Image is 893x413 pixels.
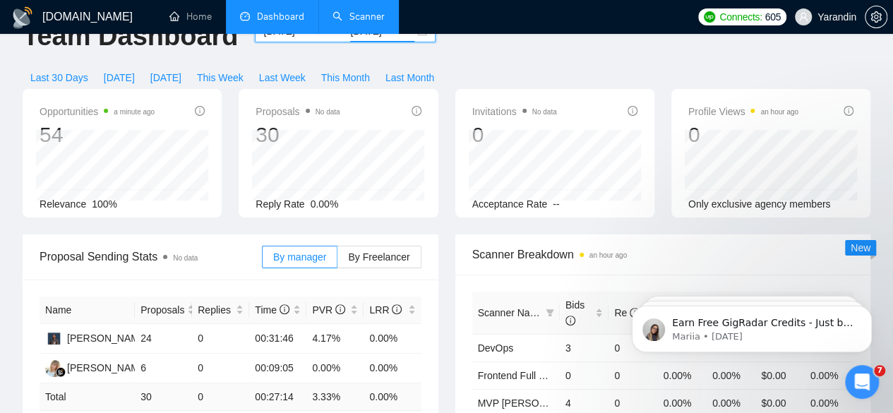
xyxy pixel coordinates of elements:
button: Last Month [378,66,442,89]
td: 00:27:14 [249,383,306,411]
img: DS [45,330,63,347]
span: Opportunities [40,103,155,120]
a: MVP [PERSON_NAME] [478,397,583,409]
td: 0 [192,354,249,383]
td: 0 [560,361,609,389]
span: 7 [874,365,885,376]
a: homeHome [169,11,212,23]
button: This Week [189,66,251,89]
span: Bids [565,299,585,326]
td: 0.00 % [364,383,421,411]
span: info-circle [195,106,205,116]
h1: Team Dashboard [23,20,238,53]
a: setting [865,11,887,23]
span: New [851,242,870,253]
span: No data [532,108,557,116]
span: LRR [369,304,402,316]
th: Name [40,297,135,324]
td: 0.00% [306,354,364,383]
span: Last 30 Days [30,70,88,85]
span: info-circle [335,304,345,314]
span: Scanner Breakdown [472,246,854,263]
iframe: Intercom live chat [845,365,879,399]
td: 0.00% [805,361,853,389]
span: filter [543,302,557,323]
span: Invitations [472,103,557,120]
span: filter [546,309,554,317]
span: Proposals [140,302,184,318]
span: info-circle [628,106,637,116]
td: 30 [135,383,192,411]
td: 3 [560,334,609,361]
td: 0 [609,334,657,361]
td: 4.17% [306,324,364,354]
span: Last Month [385,70,434,85]
span: 100% [92,198,117,210]
span: -- [553,198,559,210]
button: Last Week [251,66,313,89]
img: logo [11,6,34,29]
time: an hour ago [589,251,627,259]
img: gigradar-bm.png [56,367,66,377]
td: 3.33 % [306,383,364,411]
div: [PERSON_NAME] [67,360,148,376]
td: $0.00 [755,361,804,389]
span: Proposals [256,103,340,120]
span: info-circle [844,106,853,116]
td: 0.00% [364,324,421,354]
th: Replies [192,297,249,324]
td: 00:31:46 [249,324,306,354]
span: info-circle [565,316,575,325]
span: 0.00% [311,198,339,210]
span: info-circle [412,106,421,116]
a: AK[PERSON_NAME] [45,361,148,373]
span: Connects: [719,9,762,25]
span: user [798,12,808,22]
span: Profile Views [688,103,798,120]
button: This Month [313,66,378,89]
span: Acceptance Rate [472,198,548,210]
a: DS[PERSON_NAME] [45,332,148,343]
span: This Week [197,70,244,85]
td: 0 [609,361,657,389]
span: [DATE] [104,70,135,85]
div: 0 [688,121,798,148]
span: info-circle [280,304,289,314]
img: AK [45,359,63,377]
time: a minute ago [114,108,155,116]
button: [DATE] [143,66,189,89]
iframe: Intercom notifications message [611,276,893,375]
span: PVR [312,304,345,316]
span: Last Week [259,70,306,85]
a: searchScanner [332,11,385,23]
span: By Freelancer [348,251,409,263]
td: 0.00% [658,361,707,389]
span: Proposal Sending Stats [40,248,262,265]
button: Last 30 Days [23,66,96,89]
time: an hour ago [760,108,798,116]
span: dashboard [240,11,250,21]
td: 00:09:05 [249,354,306,383]
a: DevOps [478,342,514,354]
span: Only exclusive agency members [688,198,831,210]
td: 0.00% [364,354,421,383]
span: Replies [198,302,233,318]
td: 0 [192,383,249,411]
span: By manager [273,251,326,263]
span: This Month [321,70,370,85]
span: to [333,25,344,37]
td: 0.00% [707,361,755,389]
td: Total [40,383,135,411]
div: 30 [256,121,340,148]
button: setting [865,6,887,28]
div: [PERSON_NAME] [67,330,148,346]
img: upwork-logo.png [704,11,715,23]
span: 605 [765,9,781,25]
button: [DATE] [96,66,143,89]
span: [DATE] [150,70,181,85]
